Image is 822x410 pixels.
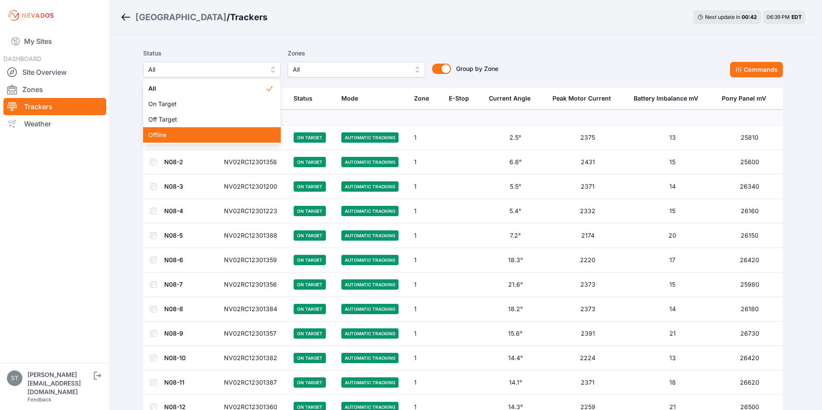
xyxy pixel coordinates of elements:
[148,131,265,139] span: Offline
[148,100,265,108] span: On Target
[143,79,281,144] div: All
[143,62,281,77] button: All
[148,64,264,75] span: All
[148,84,265,93] span: All
[148,115,265,124] span: Off Target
